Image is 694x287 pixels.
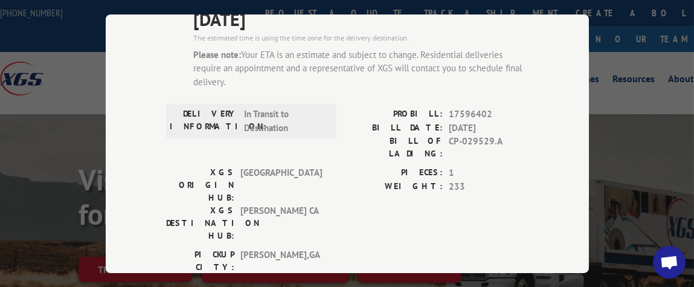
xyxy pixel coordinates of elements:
a: Open chat [653,246,686,279]
div: Your ETA is an estimate and subject to change. Residential deliveries require an appointment and ... [193,48,529,89]
label: WEIGHT: [347,179,443,193]
label: PIECES: [347,166,443,180]
label: DELIVERY INFORMATION: [170,108,238,135]
span: [DATE] [193,5,529,32]
div: The estimated time is using the time zone for the delivery destination. [193,32,529,43]
label: XGS ORIGIN HUB: [166,166,234,204]
span: [PERSON_NAME] , GA [240,248,322,274]
span: [DATE] [449,121,529,135]
label: PICKUP CITY: [166,248,234,274]
span: 17596402 [449,108,529,121]
span: [GEOGRAPHIC_DATA] [240,166,322,204]
label: PROBILL: [347,108,443,121]
span: 1 [449,166,529,180]
span: In Transit to Destination [244,108,326,135]
strong: Please note: [193,48,241,60]
label: XGS DESTINATION HUB: [166,204,234,242]
span: [PERSON_NAME] CA [240,204,322,242]
span: 233 [449,179,529,193]
span: CP-029529.A [449,135,529,160]
label: BILL OF LADING: [347,135,443,160]
label: BILL DATE: [347,121,443,135]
